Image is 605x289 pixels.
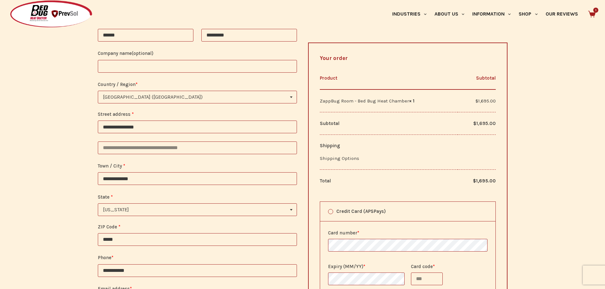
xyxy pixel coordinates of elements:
[98,91,297,103] span: Country / Region
[98,162,297,170] label: Town / City
[475,98,478,104] span: $
[98,49,297,57] label: Company name
[411,263,487,270] label: Card code
[132,50,153,56] span: (optional)
[328,263,405,270] label: Expiry (MM/YY)
[475,98,496,104] bdi: 1,695.00
[98,203,297,216] span: State
[473,121,496,126] bdi: 1,695.00
[320,112,458,135] th: Subtotal
[98,223,297,231] label: ZIP Code
[320,54,496,62] h3: Your order
[320,155,359,161] label: Shipping Options
[593,8,598,13] span: 1
[98,110,297,118] label: Street address
[473,178,496,184] bdi: 1,695.00
[320,202,495,221] label: Credit Card (APSPays)
[320,89,458,112] td: ZappBug Room - Bed Bug Heat Chamber
[98,193,297,201] label: State
[98,204,297,216] span: North Carolina
[473,121,476,126] span: $
[458,67,495,90] th: Subtotal
[320,67,458,90] th: Product
[473,178,476,184] span: $
[320,170,458,192] th: Total
[98,91,297,103] span: United States (US)
[98,81,297,89] label: Country / Region
[98,254,297,262] label: Phone
[5,3,24,22] button: Open LiveChat chat widget
[320,142,496,150] div: Shipping
[409,98,414,104] strong: × 1
[328,229,487,237] label: Card number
